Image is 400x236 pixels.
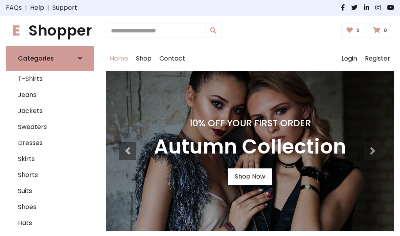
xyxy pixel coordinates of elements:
[354,27,362,34] span: 0
[155,46,189,71] a: Contact
[361,46,394,71] a: Register
[44,3,52,13] span: |
[6,46,94,71] a: Categories
[6,215,94,231] a: Hats
[6,135,94,151] a: Dresses
[154,118,346,129] h4: 10% Off Your First Order
[368,23,394,38] a: 0
[6,151,94,167] a: Skirts
[6,71,94,87] a: T-Shirts
[18,55,54,62] h6: Categories
[6,103,94,119] a: Jackets
[6,3,22,13] a: FAQs
[6,183,94,199] a: Suits
[106,46,132,71] a: Home
[337,46,361,71] a: Login
[6,20,27,41] span: E
[6,199,94,215] a: Shoes
[30,3,44,13] a: Help
[6,22,94,39] a: EShopper
[6,22,94,39] h1: Shopper
[228,168,272,185] a: Shop Now
[22,3,30,13] span: |
[132,46,155,71] a: Shop
[341,23,367,38] a: 0
[382,27,389,34] span: 0
[52,3,77,13] a: Support
[6,167,94,183] a: Shorts
[6,87,94,103] a: Jeans
[6,119,94,135] a: Sweaters
[154,135,346,159] h3: Autumn Collection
